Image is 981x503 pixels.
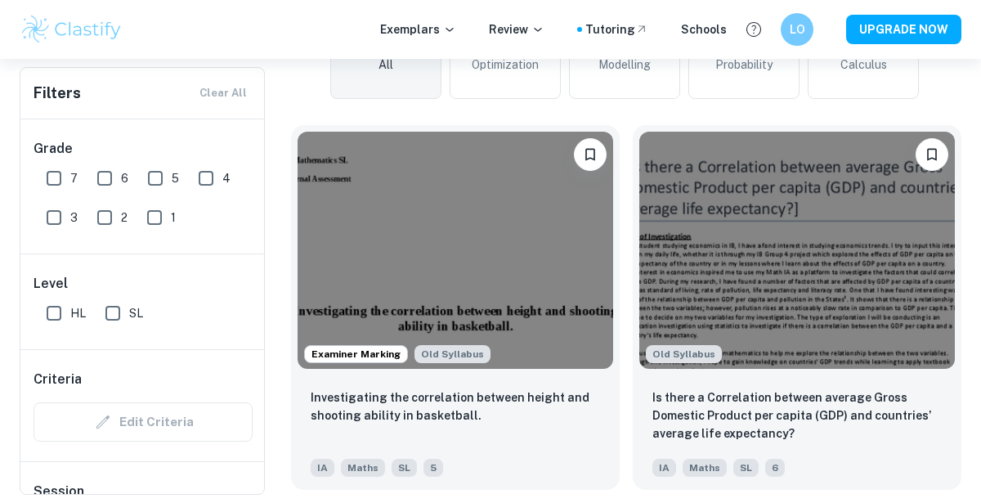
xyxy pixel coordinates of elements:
[291,125,620,490] a: Examiner MarkingAlthough this IA is written for the old math syllabus (last exam in November 2020...
[121,209,128,227] span: 2
[652,388,942,442] p: Is there a Correlation between average Gross Domestic Product per capita (GDP) and countries’ ave...
[646,345,722,363] div: Although this IA is written for the old math syllabus (last exam in November 2020), the current I...
[222,169,231,187] span: 4
[311,388,600,424] p: Investigating the correlation between height and shooting ability in basketball.
[639,132,955,369] img: Maths IA example thumbnail: Is there a Correlation between average G
[298,132,613,369] img: Maths IA example thumbnail: Investigating the correlation between he
[733,459,759,477] span: SL
[414,345,490,363] span: Old Syllabus
[34,139,253,159] h6: Grade
[34,370,82,389] h6: Criteria
[129,304,143,322] span: SL
[683,459,727,477] span: Maths
[715,56,773,74] span: Probability
[70,209,78,227] span: 3
[172,169,179,187] span: 5
[414,345,490,363] div: Although this IA is written for the old math syllabus (last exam in November 2020), the current I...
[379,56,393,74] span: All
[341,459,385,477] span: Maths
[681,20,727,38] a: Schools
[633,125,961,490] a: Although this IA is written for the old math syllabus (last exam in November 2020), the current I...
[121,169,128,187] span: 6
[489,20,544,38] p: Review
[70,304,86,322] span: HL
[423,459,443,477] span: 5
[598,56,651,74] span: Modelling
[646,345,722,363] span: Old Syllabus
[171,209,176,227] span: 1
[652,459,676,477] span: IA
[585,20,648,38] a: Tutoring
[846,15,961,44] button: UPGRADE NOW
[34,274,253,294] h6: Level
[840,56,887,74] span: Calculus
[70,169,78,187] span: 7
[788,20,807,38] h6: LO
[34,402,253,442] div: Criteria filters are unavailable when searching by topic
[392,459,417,477] span: SL
[472,56,539,74] span: Optimization
[916,138,948,171] button: Bookmark
[574,138,607,171] button: Bookmark
[740,16,768,43] button: Help and Feedback
[781,13,813,46] button: LO
[311,459,334,477] span: IA
[765,459,785,477] span: 6
[20,13,123,46] img: Clastify logo
[380,20,456,38] p: Exemplars
[305,347,407,362] span: Examiner Marking
[34,82,81,105] h6: Filters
